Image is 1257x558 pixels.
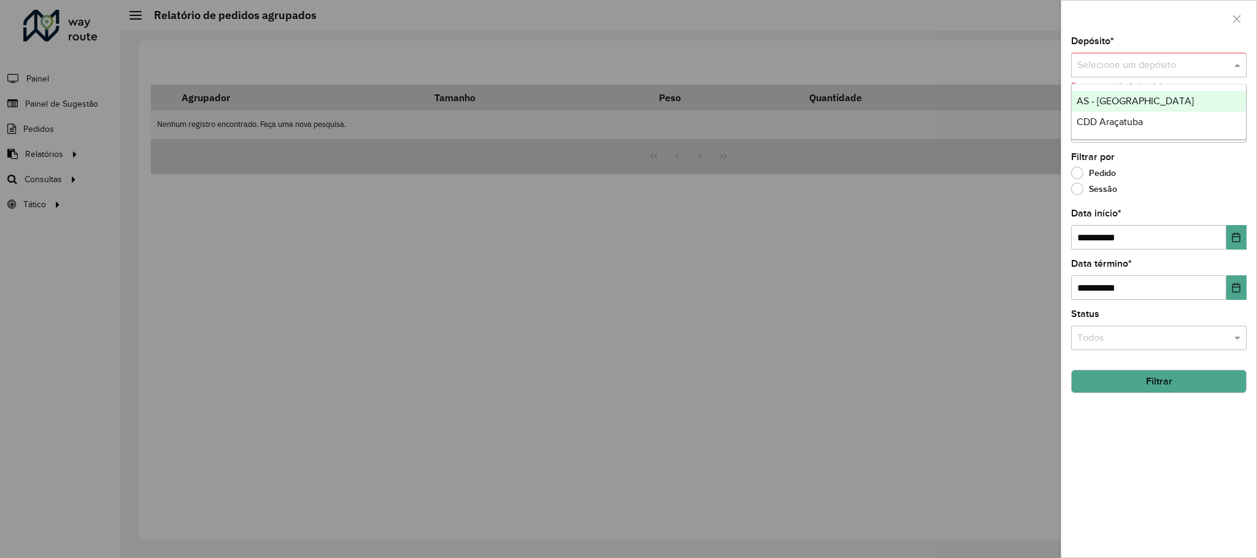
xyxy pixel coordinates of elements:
[1071,256,1132,271] label: Data término
[1071,307,1099,321] label: Status
[1071,206,1121,221] label: Data início
[1071,183,1117,195] label: Sessão
[1226,225,1247,250] button: Choose Date
[1077,117,1143,127] span: CDD Araçatuba
[1226,275,1247,300] button: Choose Date
[1071,370,1247,393] button: Filtrar
[1071,82,1166,91] formly-validation-message: Este campo é obrigatório
[1071,150,1115,164] label: Filtrar por
[1071,167,1116,179] label: Pedido
[1077,96,1194,106] span: AS - [GEOGRAPHIC_DATA]
[1071,34,1114,48] label: Depósito
[1071,84,1246,140] ng-dropdown-panel: Options list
